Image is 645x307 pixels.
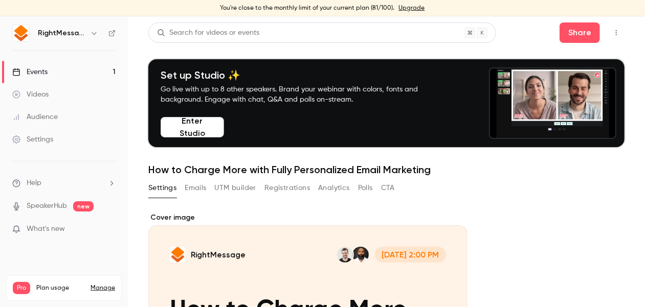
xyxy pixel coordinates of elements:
[148,180,176,196] button: Settings
[161,117,224,137] button: Enter Studio
[38,28,86,38] h6: RightMessage
[381,180,395,196] button: CTA
[399,4,425,12] a: Upgrade
[12,134,53,145] div: Settings
[12,178,116,188] li: help-dropdown-opener
[73,201,94,211] span: new
[27,178,41,188] span: Help
[103,225,116,234] iframe: Noticeable Trigger
[13,25,29,41] img: RightMessage
[161,84,442,105] p: Go live with up to 8 other speakers. Brand your webinar with colors, fonts and background. Engage...
[12,67,48,77] div: Events
[157,28,259,38] div: Search for videos or events
[36,284,84,292] span: Plan usage
[215,180,256,196] button: UTM builder
[161,69,442,81] h4: Set up Studio ✨
[148,212,468,223] label: Cover image
[12,89,49,100] div: Videos
[13,282,30,294] span: Pro
[560,22,600,43] button: Share
[91,284,115,292] a: Manage
[12,112,58,122] div: Audience
[27,201,67,211] a: SpeakerHub
[358,180,373,196] button: Polls
[185,180,206,196] button: Emails
[27,224,65,234] span: What's new
[318,180,350,196] button: Analytics
[148,163,625,176] h1: How to Charge More with Fully Personalized Email Marketing
[264,180,310,196] button: Registrations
